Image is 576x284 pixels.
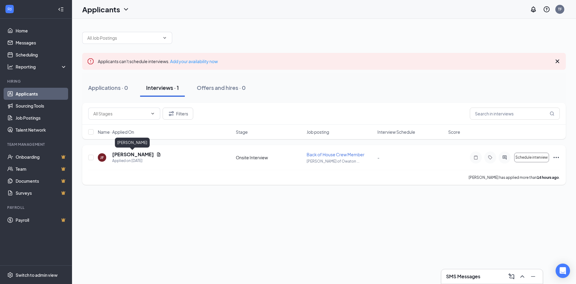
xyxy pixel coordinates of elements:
a: PayrollCrown [16,214,67,226]
svg: Document [156,152,161,157]
a: Applicants [16,88,67,100]
div: Reporting [16,64,67,70]
div: Applications · 0 [88,84,128,91]
div: Payroll [7,205,66,210]
svg: Ellipses [553,154,560,161]
svg: ActiveChat [501,155,508,160]
p: [PERSON_NAME] of Owaton ... [307,159,374,164]
a: Scheduling [16,49,67,61]
div: [PERSON_NAME] [115,138,150,148]
a: Messages [16,37,67,49]
div: Applied on [DATE] [112,158,161,164]
a: OnboardingCrown [16,151,67,163]
a: Talent Network [16,124,67,136]
div: Switch to admin view [16,272,58,278]
svg: Settings [7,272,13,278]
h1: Applicants [82,4,120,14]
div: Offers and hires · 0 [197,84,246,91]
button: Minimize [528,272,538,281]
button: ChevronUp [517,272,527,281]
svg: Notifications [530,6,537,13]
span: - [377,155,379,160]
svg: ChevronUp [519,273,526,280]
span: Interview Schedule [377,129,415,135]
span: Stage [236,129,248,135]
a: DocumentsCrown [16,175,67,187]
a: Home [16,25,67,37]
svg: WorkstreamLogo [7,6,13,12]
input: All Stages [93,110,148,117]
button: ComposeMessage [507,272,516,281]
a: SurveysCrown [16,187,67,199]
a: Job Postings [16,112,67,124]
a: TeamCrown [16,163,67,175]
svg: MagnifyingGlass [550,111,554,116]
svg: Filter [168,110,175,117]
a: Sourcing Tools [16,100,67,112]
div: JF [100,155,104,160]
span: Job posting [307,129,329,135]
svg: Tag [487,155,494,160]
div: Onsite Interview [236,154,303,160]
input: Search in interviews [470,108,560,120]
svg: QuestionInfo [543,6,550,13]
div: Open Intercom Messenger [556,264,570,278]
h3: SMS Messages [446,273,480,280]
h5: [PERSON_NAME] [112,151,154,158]
p: [PERSON_NAME] has applied more than . [469,175,560,180]
svg: Note [472,155,479,160]
svg: Analysis [7,64,13,70]
button: Schedule interview [514,153,549,162]
svg: ChevronDown [162,35,167,40]
a: Add your availability now [170,59,218,64]
span: Applicants can't schedule interviews. [98,59,218,64]
svg: Collapse [58,6,64,12]
input: All Job Postings [87,35,160,41]
button: Filter Filters [163,108,193,120]
div: Hiring [7,79,66,84]
div: TF [558,7,562,12]
svg: ComposeMessage [508,273,515,280]
span: Back of House Crew Member [307,152,364,157]
span: Score [448,129,460,135]
svg: Cross [554,58,561,65]
b: 14 hours ago [537,175,559,180]
svg: Error [87,58,94,65]
span: Schedule interview [515,155,548,160]
svg: Minimize [529,273,537,280]
div: Team Management [7,142,66,147]
div: Interviews · 1 [146,84,179,91]
svg: ChevronDown [122,6,130,13]
span: Name · Applied On [98,129,134,135]
svg: ChevronDown [150,111,155,116]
